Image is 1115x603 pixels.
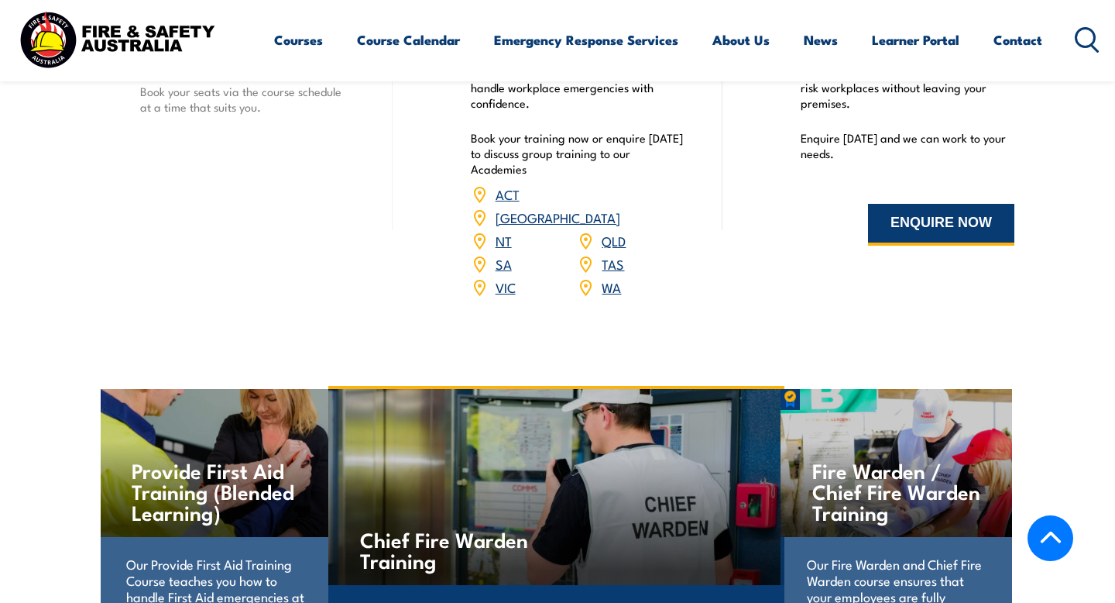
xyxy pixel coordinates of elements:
p: Enquire [DATE] and we can work to your needs. [801,130,1014,161]
a: News [804,19,838,60]
a: ACT [496,184,520,203]
a: Emergency Response Services [494,19,678,60]
a: Courses [274,19,323,60]
h4: Fire Warden / Chief Fire Warden Training [812,460,980,522]
a: SA [496,254,512,273]
a: Learner Portal [872,19,959,60]
a: TAS [602,254,624,273]
a: WA [602,277,621,296]
h4: Chief Fire Warden Training [360,529,542,570]
a: QLD [602,231,626,250]
a: Course Calendar [357,19,460,60]
h4: Provide First Aid Training (Blended Learning) [132,460,300,522]
p: Book your training now or enquire [DATE] to discuss group training to our Academies [471,130,684,177]
a: NT [496,231,512,250]
button: ENQUIRE NOW [868,204,1014,246]
a: VIC [496,277,516,296]
a: About Us [712,19,770,60]
p: Book your seats via the course schedule at a time that suits you. [140,84,354,115]
a: Contact [993,19,1042,60]
a: [GEOGRAPHIC_DATA] [496,208,620,226]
